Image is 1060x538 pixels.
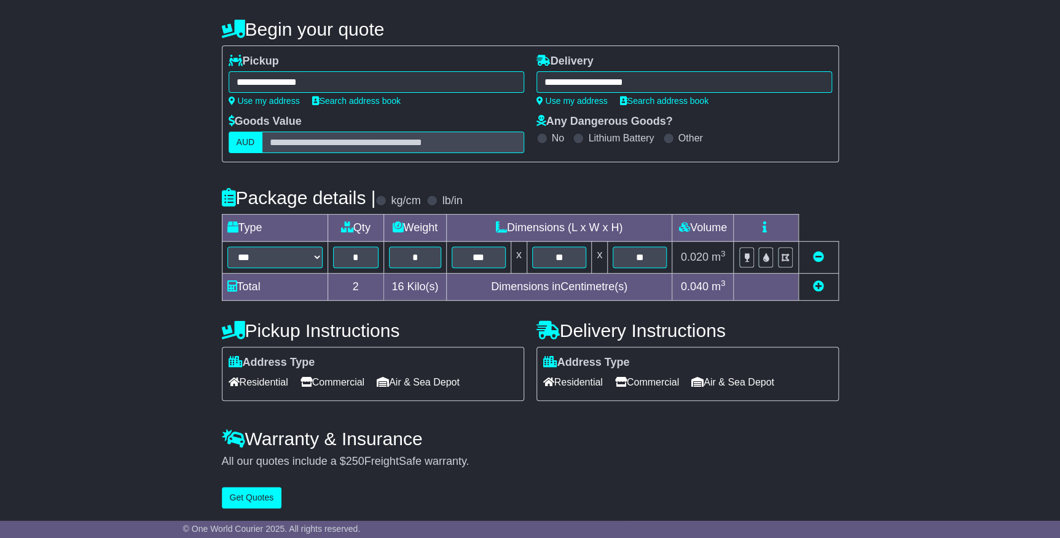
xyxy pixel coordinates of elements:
[183,524,361,534] span: © One World Courier 2025. All rights reserved.
[391,280,404,293] span: 16
[592,242,608,274] td: x
[552,132,564,144] label: No
[222,320,524,341] h4: Pickup Instructions
[588,132,654,144] label: Lithium Battery
[229,55,279,68] label: Pickup
[300,373,364,392] span: Commercial
[712,280,726,293] span: m
[721,279,726,288] sup: 3
[312,96,401,106] a: Search address book
[813,280,824,293] a: Add new item
[229,96,300,106] a: Use my address
[672,215,734,242] td: Volume
[391,194,420,208] label: kg/cm
[229,373,288,392] span: Residential
[383,215,446,242] td: Weight
[377,373,460,392] span: Air & Sea Depot
[678,132,703,144] label: Other
[620,96,709,106] a: Search address book
[721,249,726,258] sup: 3
[222,215,328,242] td: Type
[229,132,263,153] label: AUD
[222,188,376,208] h4: Package details |
[511,242,527,274] td: x
[712,251,726,263] span: m
[222,429,839,449] h4: Warranty & Insurance
[681,251,709,263] span: 0.020
[681,280,709,293] span: 0.040
[615,373,679,392] span: Commercial
[543,356,630,370] label: Address Type
[222,274,328,301] td: Total
[536,115,673,129] label: Any Dangerous Goods?
[229,356,315,370] label: Address Type
[543,373,603,392] span: Residential
[346,455,364,467] span: 250
[691,373,774,392] span: Air & Sea Depot
[813,251,824,263] a: Remove this item
[328,274,383,301] td: 2
[222,19,839,39] h4: Begin your quote
[222,487,282,508] button: Get Quotes
[328,215,383,242] td: Qty
[229,115,302,129] label: Goods Value
[536,320,839,341] h4: Delivery Instructions
[536,55,594,68] label: Delivery
[222,455,839,469] div: All our quotes include a $ FreightSafe warranty.
[446,274,672,301] td: Dimensions in Centimetre(s)
[446,215,672,242] td: Dimensions (L x W x H)
[536,96,608,106] a: Use my address
[383,274,446,301] td: Kilo(s)
[442,194,462,208] label: lb/in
